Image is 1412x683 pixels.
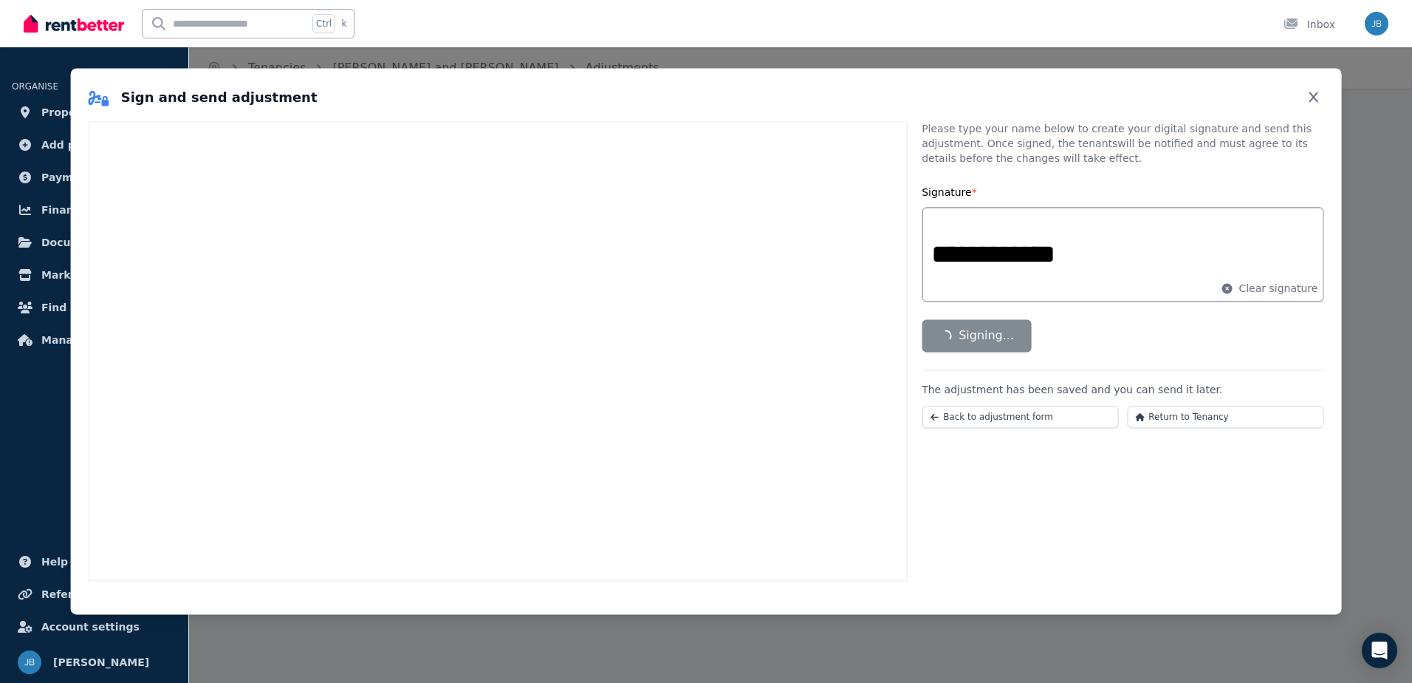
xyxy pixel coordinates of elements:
button: Close [1303,86,1323,109]
p: The adjustment has been saved and you can send it later. [922,382,1323,397]
label: Signature [922,186,977,198]
button: Return to Tenancy [1127,406,1323,428]
button: Back to adjustment form [922,406,1118,428]
span: Return to Tenancy [1148,411,1228,423]
p: Please type your name below to create your digital signature and send this adjustment. Once signe... [922,121,1323,166]
span: Back to adjustment form [943,411,1053,423]
h2: Sign and send adjustment [89,87,318,108]
button: Clear signature [1221,281,1317,296]
span: Signing... [959,327,1014,344]
button: Signing... [922,319,1032,352]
